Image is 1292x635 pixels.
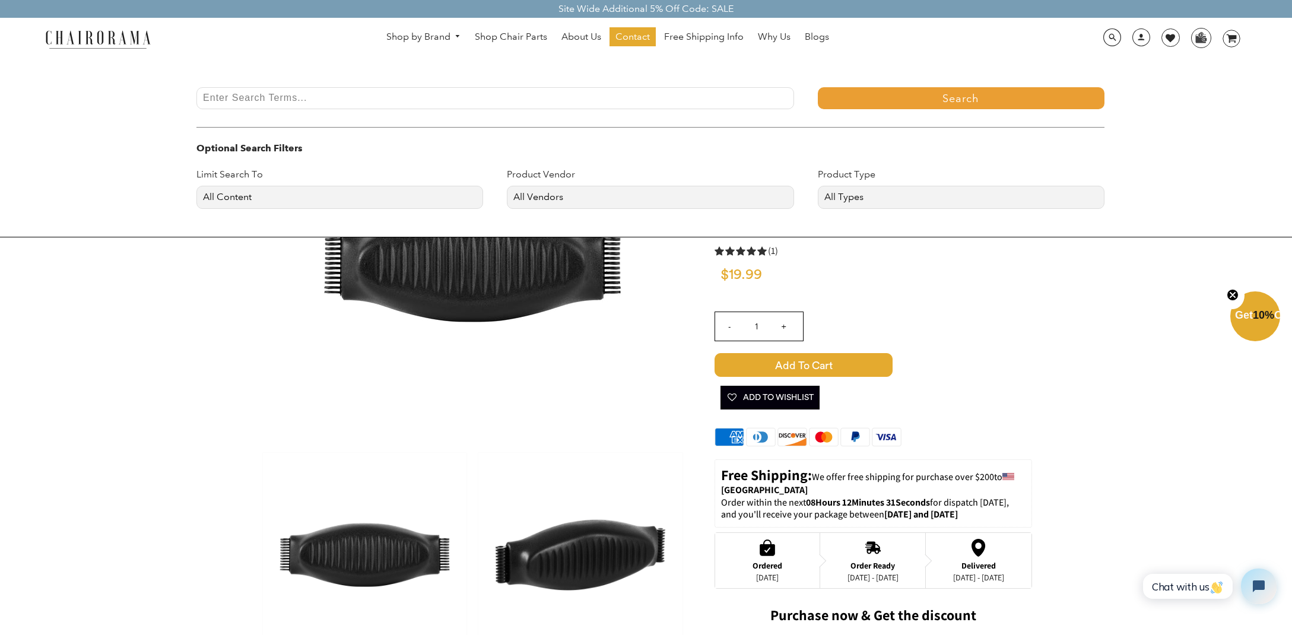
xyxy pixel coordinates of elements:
span: Why Us [758,31,791,43]
h3: Optional Search Filters [196,142,1104,154]
h3: Limit Search To [196,169,483,180]
input: Enter Search Terms... [196,87,794,109]
span: Get Off [1235,309,1290,321]
img: chairorama [39,28,157,49]
a: About Us [555,27,607,46]
div: Get10%OffClose teaser [1230,293,1280,342]
h3: Product Vendor [507,169,793,180]
a: Contact [610,27,656,46]
a: Shop Chair Parts [469,27,553,46]
a: Free Shipping Info [658,27,750,46]
a: Why Us [752,27,796,46]
a: Shop by Brand [380,28,467,46]
button: Search [818,87,1104,109]
span: About Us [561,31,601,43]
iframe: Tidio Chat [1130,558,1287,614]
span: Blogs [805,31,829,43]
img: WhatsApp_Image_2024-07-12_at_16.23.01.webp [1192,28,1210,46]
span: Shop Chair Parts [475,31,547,43]
h3: Product Type [818,169,1104,180]
button: Close teaser [1221,282,1245,309]
span: 10% [1253,309,1274,321]
a: Blogs [799,27,835,46]
nav: DesktopNavigation [208,27,1008,49]
span: Free Shipping Info [664,31,744,43]
span: Contact [615,31,650,43]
